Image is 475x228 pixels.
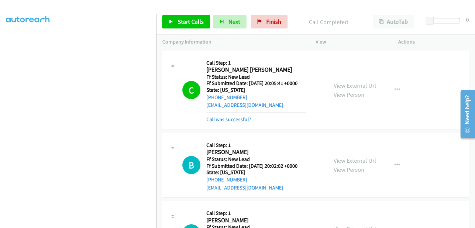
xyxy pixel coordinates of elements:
a: Start Calls [162,15,210,28]
p: View [316,38,386,46]
a: View Person [334,91,364,98]
p: Company Information [162,38,304,46]
h2: [PERSON_NAME] [PERSON_NAME] [206,66,306,74]
span: Finish [266,18,281,25]
a: View Person [334,166,364,173]
p: Actions [399,38,469,46]
h2: [PERSON_NAME] [206,148,306,156]
a: Finish [251,15,288,28]
a: View External Url [334,82,376,89]
h5: Call Step: 1 [206,60,306,66]
a: [PHONE_NUMBER] [206,94,247,100]
a: [EMAIL_ADDRESS][DOMAIN_NAME] [206,102,283,108]
p: Call Completed [297,17,361,26]
button: Next [213,15,247,28]
iframe: Resource Center [456,87,475,141]
a: Call was successful? [206,116,251,123]
h5: Ff Submitted Date: [DATE] 20:02:02 +0000 [206,163,306,169]
h1: B [182,156,200,174]
h5: Ff Status: New Lead [206,74,306,80]
h2: [PERSON_NAME] [206,217,306,224]
div: 0 [466,15,469,24]
h5: State: [US_STATE] [206,169,306,176]
h5: Call Step: 1 [206,142,306,149]
h5: State: [US_STATE] [206,87,306,93]
span: Next [228,18,240,25]
span: Start Calls [178,18,204,25]
h5: Ff Status: New Lead [206,156,306,163]
a: [PHONE_NUMBER] [206,176,247,183]
h1: C [182,81,200,99]
button: AutoTab [373,15,414,28]
a: View External Url [334,157,376,164]
div: Delay between calls (in seconds) [429,18,460,23]
h5: Call Step: 1 [206,210,320,217]
h5: Ff Submitted Date: [DATE] 20:05:41 +0000 [206,80,306,87]
a: [EMAIL_ADDRESS][DOMAIN_NAME] [206,184,283,191]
